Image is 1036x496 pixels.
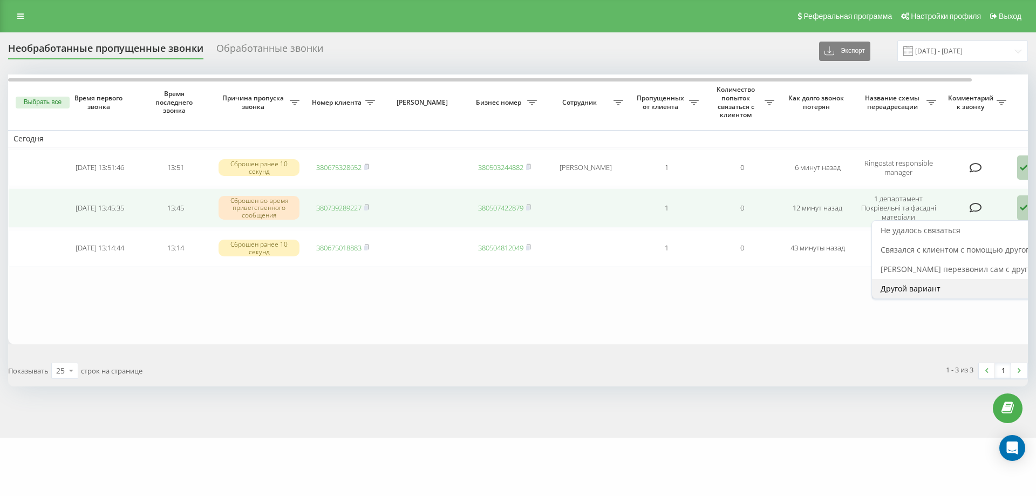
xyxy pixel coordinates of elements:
[81,366,142,376] span: строк на странице
[316,203,362,213] a: 380739289227
[71,94,129,111] span: Время первого звонка
[8,366,49,376] span: Показывать
[704,188,780,228] td: 0
[634,94,689,111] span: Пропущенных от клиента
[629,150,704,186] td: 1
[855,230,942,267] td: Оренда техники
[855,150,942,186] td: Ringostat responsible manager
[62,230,138,267] td: [DATE] 13:14:44
[219,240,299,256] div: Сброшен ранее 10 секунд
[704,150,780,186] td: 0
[219,159,299,175] div: Сброшен ранее 10 секунд
[542,150,629,186] td: [PERSON_NAME]
[138,188,213,228] td: 13:45
[62,150,138,186] td: [DATE] 13:51:46
[704,230,780,267] td: 0
[629,188,704,228] td: 1
[861,94,926,111] span: Название схемы переадресации
[62,188,138,228] td: [DATE] 13:45:35
[999,12,1021,21] span: Выход
[16,97,70,108] button: Выбрать все
[780,188,855,228] td: 12 минут назад
[710,85,765,119] span: Количество попыток связаться с клиентом
[629,230,704,267] td: 1
[138,230,213,267] td: 13:14
[56,365,65,376] div: 25
[478,162,523,172] a: 380503244882
[947,94,997,111] span: Комментарий к звонку
[310,98,365,107] span: Номер клиента
[788,94,847,111] span: Как долго звонок потерян
[138,150,213,186] td: 13:51
[472,98,527,107] span: Бизнес номер
[946,364,973,375] div: 1 - 3 из 3
[780,230,855,267] td: 43 минуты назад
[803,12,892,21] span: Реферальная программа
[478,243,523,253] a: 380504812049
[316,243,362,253] a: 380675018883
[146,90,205,115] span: Время последнего звонка
[881,283,940,294] span: Другой вариант
[8,43,203,59] div: Необработанные пропущенные звонки
[999,435,1025,461] div: Open Intercom Messenger
[219,94,290,111] span: Причина пропуска звонка
[316,162,362,172] a: 380675328652
[819,42,870,61] button: Экспорт
[219,196,299,220] div: Сброшен во время приветственного сообщения
[911,12,981,21] span: Настройки профиля
[548,98,614,107] span: Сотрудник
[780,150,855,186] td: 6 минут назад
[478,203,523,213] a: 380507422879
[995,363,1011,378] a: 1
[216,43,323,59] div: Обработанные звонки
[390,98,458,107] span: [PERSON_NAME]
[881,225,960,235] span: Не удалось связаться
[855,188,942,228] td: 1 департамент Покрівельні та фасадні матеріали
